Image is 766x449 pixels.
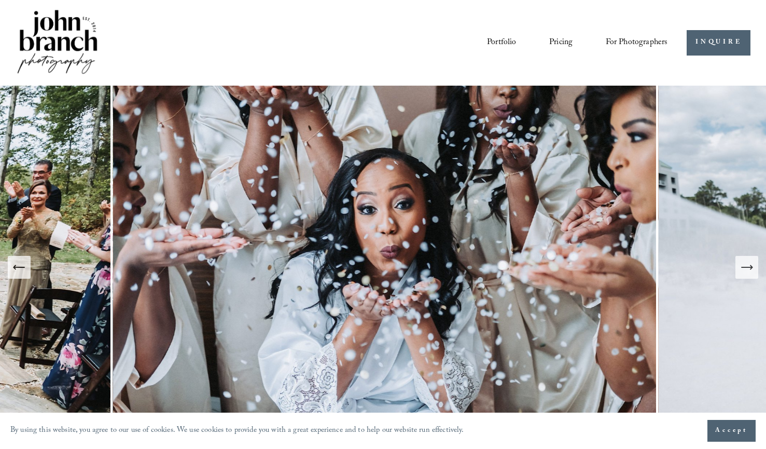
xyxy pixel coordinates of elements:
[10,424,464,439] p: By using this website, you agree to our use of cookies. We use cookies to provide you with a grea...
[549,34,573,51] a: Pricing
[16,8,100,78] img: John Branch IV Photography
[687,30,750,56] a: INQUIRE
[606,34,668,51] a: folder dropdown
[735,256,758,279] button: Next Slide
[606,35,668,51] span: For Photographers
[707,420,756,442] button: Accept
[487,34,516,51] a: Portfolio
[715,426,748,436] span: Accept
[8,256,31,279] button: Previous Slide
